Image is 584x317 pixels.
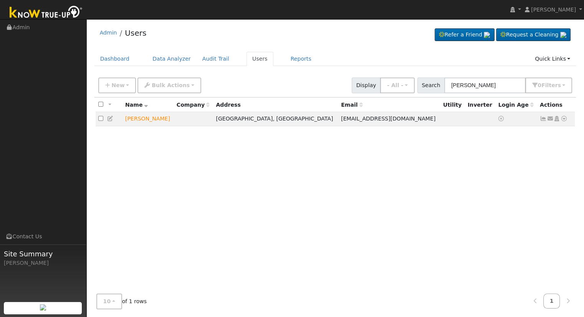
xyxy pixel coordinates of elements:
button: Bulk Actions [137,78,201,93]
img: retrieve [40,304,46,310]
span: Email [341,102,362,108]
div: Utility [443,101,462,109]
td: [GEOGRAPHIC_DATA], [GEOGRAPHIC_DATA] [213,112,338,126]
span: Display [352,78,381,93]
span: New [111,82,124,88]
a: Refer a Friend [435,28,495,41]
div: Address [216,101,336,109]
a: No login access [498,116,505,122]
span: Site Summary [4,249,82,259]
span: of 1 rows [96,294,147,309]
a: Request a Cleaning [496,28,571,41]
a: Admin [100,30,117,36]
div: Actions [540,101,572,109]
span: Days since last login [498,102,534,108]
span: 10 [103,298,111,304]
input: Search [444,78,526,93]
span: s [558,82,561,88]
a: 1 [543,294,560,309]
img: retrieve [560,32,566,38]
a: Not connected [540,116,547,122]
a: Users [247,52,273,66]
a: Dashboard [94,52,136,66]
div: Inverter [468,101,493,109]
img: Know True-Up [6,4,86,21]
a: Audit Trail [197,52,235,66]
a: Edit User [107,116,114,122]
span: [EMAIL_ADDRESS][DOMAIN_NAME] [341,116,435,122]
span: Bulk Actions [152,82,190,88]
span: Search [417,78,445,93]
span: Company name [177,102,210,108]
span: [PERSON_NAME] [531,7,576,13]
a: Other actions [561,115,567,123]
img: retrieve [484,32,490,38]
span: Name [125,102,148,108]
div: [PERSON_NAME] [4,259,82,267]
a: Data Analyzer [147,52,197,66]
button: 0Filters [525,78,572,93]
a: Login As [553,116,560,122]
a: linkowskigreg@gmail.com [547,115,554,123]
button: 10 [96,294,122,309]
span: Filter [541,82,561,88]
a: Quick Links [529,52,576,66]
button: New [98,78,136,93]
td: Lead [122,112,174,126]
button: - All - [380,78,415,93]
a: Users [125,28,146,38]
a: Reports [285,52,317,66]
